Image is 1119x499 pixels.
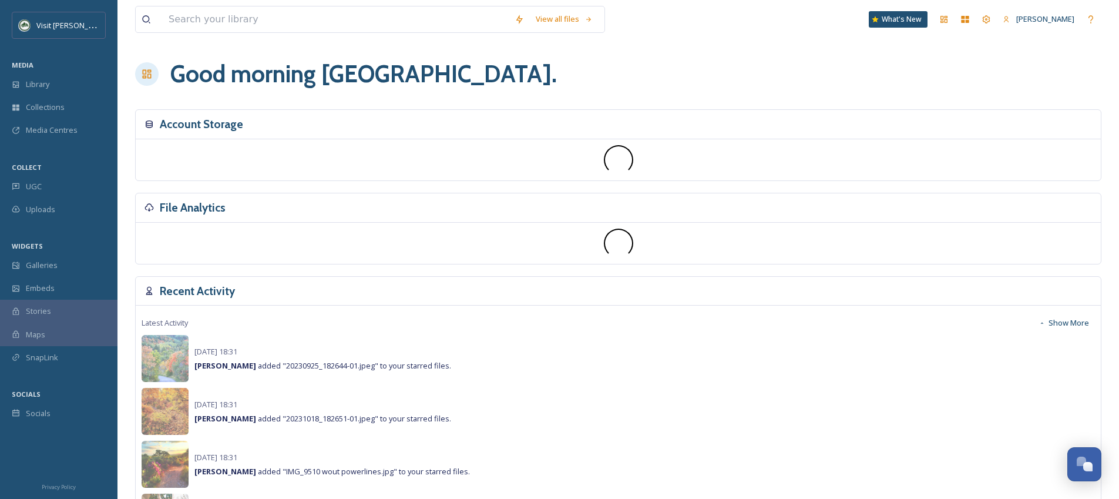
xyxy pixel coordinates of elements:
span: MEDIA [12,61,33,69]
span: [DATE] 18:31 [194,346,237,357]
a: Privacy Policy [42,479,76,493]
a: View all files [530,8,599,31]
span: SnapLink [26,352,58,363]
h1: Good morning [GEOGRAPHIC_DATA] . [170,56,557,92]
span: added "20231018_182651-01.jpeg" to your starred files. [194,413,451,424]
span: Socials [26,408,51,419]
span: Media Centres [26,125,78,136]
h3: File Analytics [160,199,226,216]
span: Privacy Policy [42,483,76,491]
span: [PERSON_NAME] [1016,14,1074,24]
h3: Account Storage [160,116,243,133]
img: 0a4e8521-e4e2-4acf-930a-73f837b32f71.jpg [142,441,189,488]
a: What's New [869,11,928,28]
strong: [PERSON_NAME] [194,466,256,477]
input: Search your library [163,6,509,32]
span: [DATE] 18:31 [194,452,237,463]
span: WIDGETS [12,242,43,250]
strong: [PERSON_NAME] [194,360,256,371]
h3: Recent Activity [160,283,235,300]
span: COLLECT [12,163,42,172]
span: Uploads [26,204,55,215]
span: Latest Activity [142,317,188,329]
span: Maps [26,329,45,340]
span: added "20230925_182644-01.jpeg" to your starred files. [194,360,451,371]
button: Show More [1033,312,1095,334]
img: 5f10b9e8-2520-458d-82e9-0ca3d9a6e3ad.jpg [142,388,189,435]
span: Collections [26,102,65,113]
span: [DATE] 18:31 [194,399,237,410]
span: Library [26,79,49,90]
span: added "IMG_9510 wout powerlines.jpg" to your starred files. [194,466,470,477]
strong: [PERSON_NAME] [194,413,256,424]
span: Visit [PERSON_NAME] [36,19,111,31]
button: Open Chat [1067,447,1101,481]
img: f948500e-b8d4-4468-b391-e07342ed2cf7.jpg [142,335,189,382]
span: Galleries [26,260,58,271]
span: Embeds [26,283,55,294]
span: SOCIALS [12,390,41,398]
a: [PERSON_NAME] [997,8,1080,31]
img: Unknown.png [19,19,31,31]
span: Stories [26,306,51,317]
span: UGC [26,181,42,192]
